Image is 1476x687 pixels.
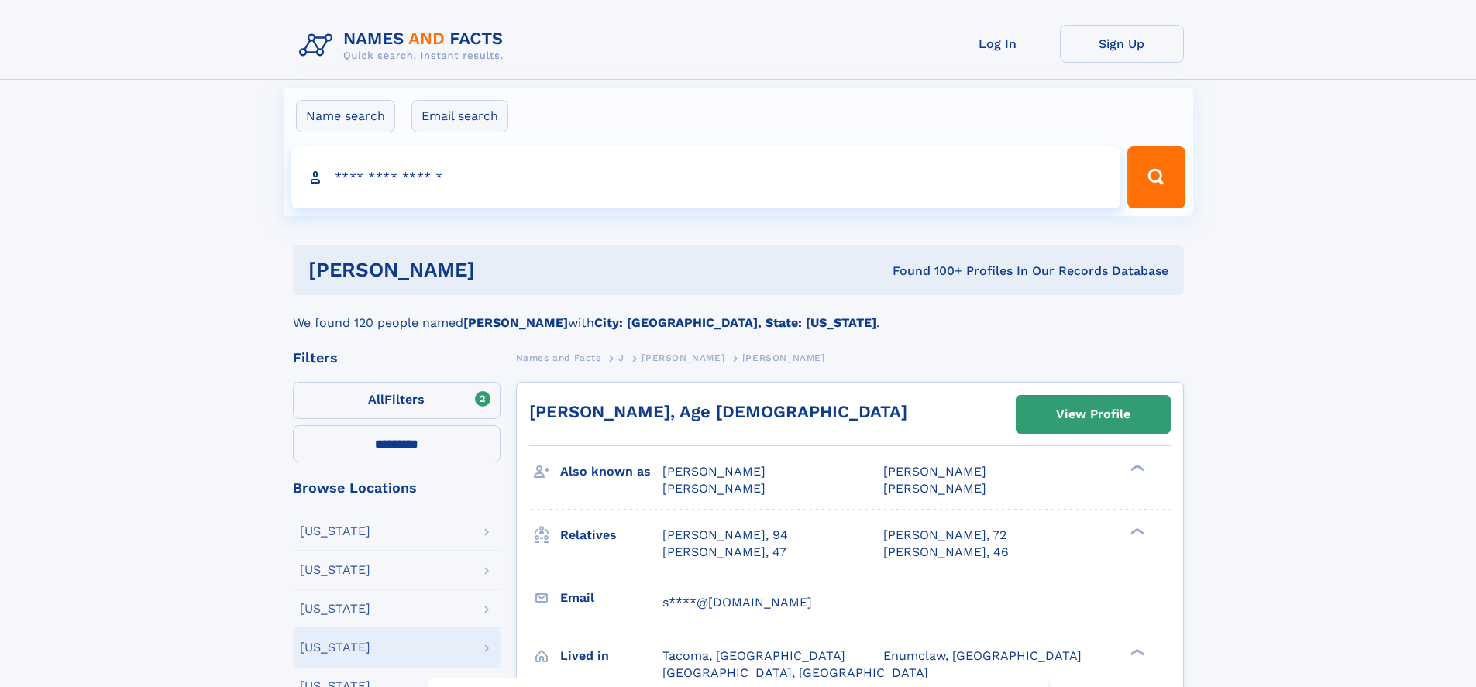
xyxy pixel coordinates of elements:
[883,648,1082,663] span: Enumclaw, [GEOGRAPHIC_DATA]
[293,481,501,495] div: Browse Locations
[662,481,766,496] span: [PERSON_NAME]
[560,522,662,548] h3: Relatives
[883,544,1009,561] a: [PERSON_NAME], 46
[293,382,501,419] label: Filters
[411,100,508,132] label: Email search
[662,648,845,663] span: Tacoma, [GEOGRAPHIC_DATA]
[662,527,788,544] a: [PERSON_NAME], 94
[300,603,370,615] div: [US_STATE]
[560,459,662,485] h3: Also known as
[293,295,1184,332] div: We found 120 people named with .
[1017,396,1170,433] a: View Profile
[291,146,1121,208] input: search input
[618,352,624,363] span: J
[296,100,395,132] label: Name search
[642,348,724,367] a: [PERSON_NAME]
[463,315,568,330] b: [PERSON_NAME]
[618,348,624,367] a: J
[300,641,370,654] div: [US_STATE]
[300,525,370,538] div: [US_STATE]
[883,527,1006,544] a: [PERSON_NAME], 72
[560,643,662,669] h3: Lived in
[529,402,907,421] a: [PERSON_NAME], Age [DEMOGRAPHIC_DATA]
[642,352,724,363] span: [PERSON_NAME]
[516,348,601,367] a: Names and Facts
[883,481,986,496] span: [PERSON_NAME]
[662,665,928,680] span: [GEOGRAPHIC_DATA], [GEOGRAPHIC_DATA]
[1127,463,1145,473] div: ❯
[1060,25,1184,63] a: Sign Up
[1127,647,1145,657] div: ❯
[308,260,684,280] h1: [PERSON_NAME]
[883,464,986,479] span: [PERSON_NAME]
[594,315,876,330] b: City: [GEOGRAPHIC_DATA], State: [US_STATE]
[293,351,501,365] div: Filters
[1127,146,1185,208] button: Search Button
[936,25,1060,63] a: Log In
[683,263,1168,280] div: Found 100+ Profiles In Our Records Database
[742,352,825,363] span: [PERSON_NAME]
[368,392,384,407] span: All
[1056,397,1130,432] div: View Profile
[662,544,786,561] a: [PERSON_NAME], 47
[1127,526,1145,536] div: ❯
[293,25,516,67] img: Logo Names and Facts
[560,585,662,611] h3: Email
[662,464,766,479] span: [PERSON_NAME]
[300,564,370,576] div: [US_STATE]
